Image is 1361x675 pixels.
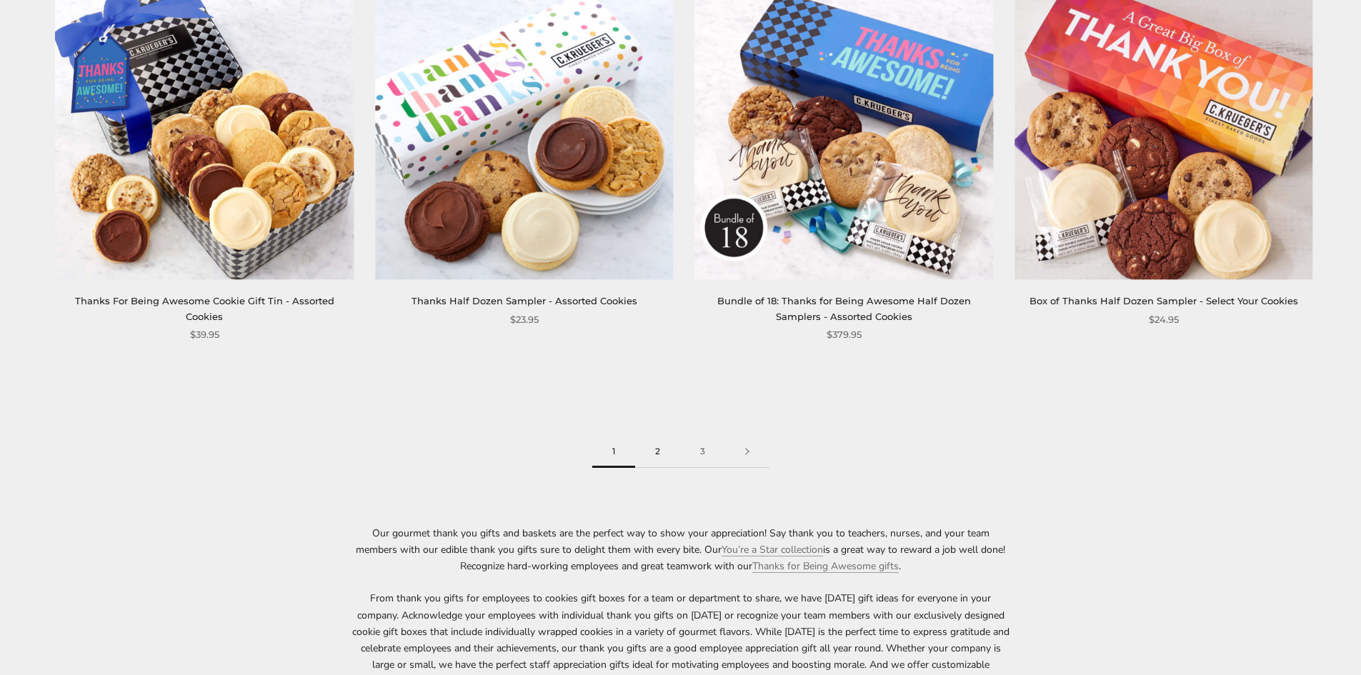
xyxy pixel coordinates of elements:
p: Our gourmet thank you gifts and baskets are the perfect way to show your appreciation! Say thank ... [352,525,1009,574]
span: 1 [592,436,635,468]
a: Box of Thanks Half Dozen Sampler - Select Your Cookies [1030,295,1298,306]
span: $24.95 [1149,312,1179,327]
iframe: Sign Up via Text for Offers [11,621,148,664]
a: You’re a Star collection [722,543,823,556]
a: 2 [635,436,680,468]
span: $23.95 [510,312,539,327]
a: Thanks Half Dozen Sampler - Assorted Cookies [412,295,637,306]
span: $379.95 [827,327,862,342]
a: 3 [680,436,725,468]
a: Bundle of 18: Thanks for Being Awesome Half Dozen Samplers - Assorted Cookies [717,295,971,321]
a: Next page [725,436,769,468]
span: $39.95 [190,327,219,342]
a: Thanks for Being Awesome gifts [752,559,899,573]
a: Thanks For Being Awesome Cookie Gift Tin - Assorted Cookies [75,295,334,321]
